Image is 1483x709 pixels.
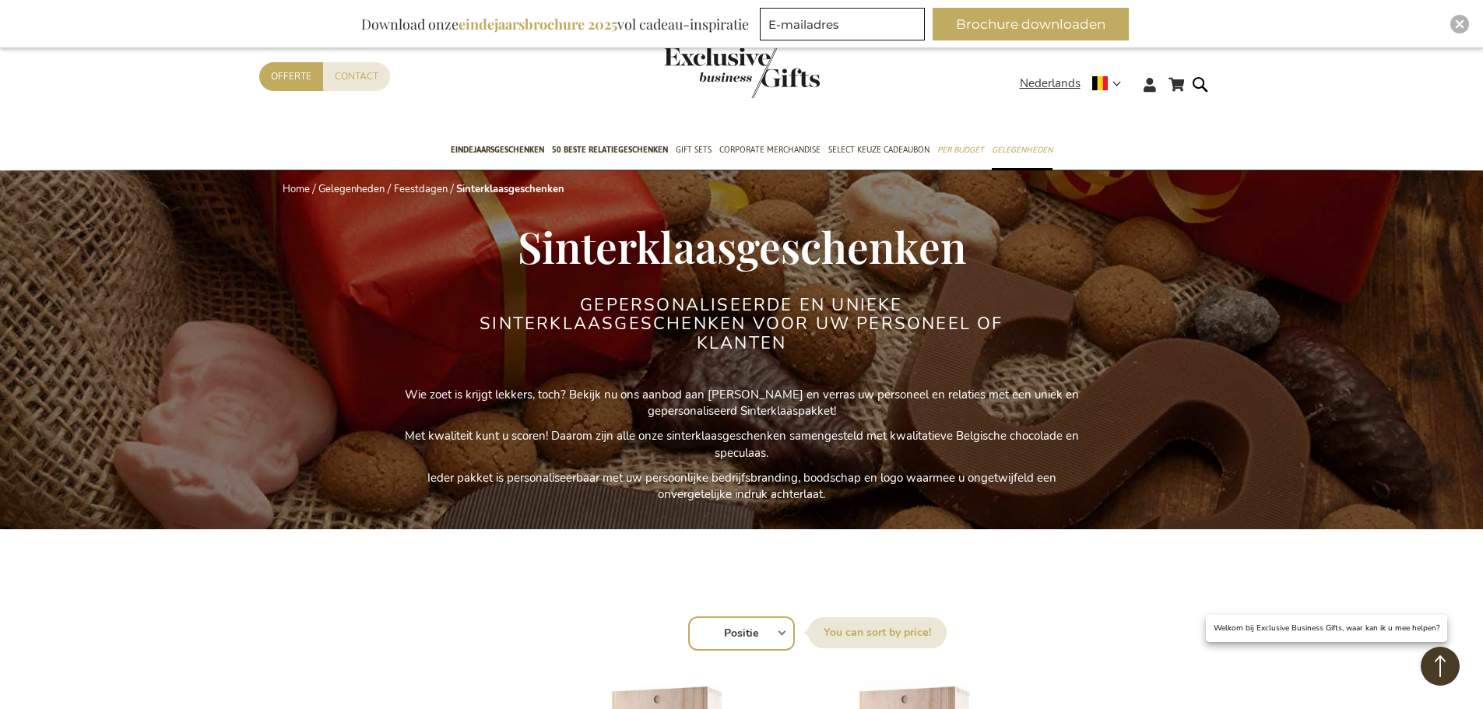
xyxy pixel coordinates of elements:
div: Download onze vol cadeau-inspiratie [354,8,756,40]
a: Home [283,182,310,196]
img: Close [1455,19,1464,29]
button: Brochure downloaden [933,8,1129,40]
a: Contact [323,62,390,91]
div: Nederlands [1020,75,1131,93]
span: Gelegenheden [992,142,1053,158]
span: Per Budget [937,142,984,158]
span: Gift Sets [676,142,712,158]
img: Exclusive Business gifts logo [664,47,820,98]
span: Sinterklaasgeschenken [518,217,966,275]
b: eindejaarsbrochure 2025 [459,15,617,33]
span: 50 beste relatiegeschenken [552,142,668,158]
span: Select Keuze Cadeaubon [828,142,930,158]
h2: Gepersonaliseerde en unieke sinterklaasgeschenken voor uw personeel of klanten [450,296,1034,353]
span: Ieder pakket is personaliseerbaar met uw persoonlijke bedrijfsbranding, boodschap en logo waarmee... [427,470,1056,502]
a: Gelegenheden [318,182,385,196]
span: Wie zoet is krijgt lekkers, toch? Bekijk nu ons aanbod aan [PERSON_NAME] en verras uw personeel e... [405,387,1079,419]
span: Eindejaarsgeschenken [451,142,544,158]
input: E-mailadres [760,8,925,40]
span: Corporate Merchandise [719,142,821,158]
a: store logo [664,47,742,98]
a: Offerte [259,62,323,91]
span: Nederlands [1020,75,1081,93]
a: Feestdagen [394,182,448,196]
form: marketing offers and promotions [760,8,930,45]
label: Sorteer op [808,617,947,648]
div: Close [1450,15,1469,33]
strong: Sinterklaasgeschenken [456,182,564,196]
span: Met kwaliteit kunt u scoren! Daarom zijn alle onze sinterklaasgeschenken samengesteld met kwalita... [405,428,1079,460]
